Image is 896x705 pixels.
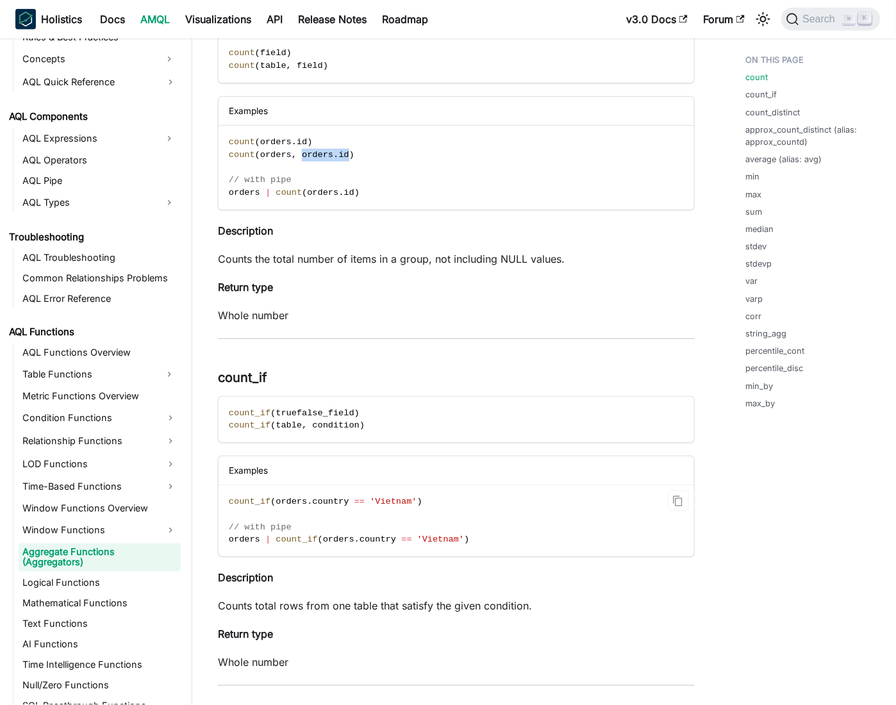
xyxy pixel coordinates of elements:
span: , [292,150,297,160]
p: Counts the total number of items in a group, not including NULL values. [218,251,695,267]
span: count [229,61,255,70]
a: Condition Functions [19,408,181,428]
span: == [401,535,411,544]
a: Common Relationships Problems [19,269,181,287]
a: string_agg [746,328,787,340]
span: condition [313,420,360,430]
strong: Description [218,571,273,584]
a: Metric Functions Overview [19,387,181,405]
span: ) [323,61,328,70]
span: orders [260,137,292,147]
span: count_if [229,408,270,418]
span: . [307,497,312,506]
span: table [260,61,286,70]
a: AQL Quick Reference [19,72,181,92]
span: . [333,150,338,160]
span: id [338,150,349,160]
span: orders [229,535,260,544]
span: Search [799,13,843,25]
span: ) [354,188,360,197]
a: HolisticsHolistics [15,9,82,29]
div: Examples [219,456,694,485]
a: AQL Error Reference [19,290,181,308]
a: stdevp [746,258,772,270]
span: country [360,535,396,544]
a: AQL Functions Overview [19,344,181,361]
a: v3.0 Docs [618,9,695,29]
span: count [229,48,255,58]
span: . [292,137,297,147]
span: ( [255,61,260,70]
span: ) [417,497,422,506]
button: Expand sidebar category 'AQL Expressions' [158,128,181,149]
button: Expand sidebar category 'Table Functions' [158,364,181,385]
span: table [276,420,302,430]
a: AMQL [133,9,178,29]
a: percentile_cont [746,345,805,357]
kbd: K [859,13,872,24]
span: | [265,188,270,197]
span: ( [270,408,276,418]
span: 'Vietnam' [370,497,417,506]
a: Mathematical Functions [19,595,181,613]
span: // with pipe [229,175,292,185]
a: Null/Zero Functions [19,677,181,695]
span: ) [349,150,354,160]
a: var [746,275,758,287]
button: Copy code to clipboard [668,490,689,511]
span: count [276,188,302,197]
span: count_if [276,535,317,544]
span: , [286,61,292,70]
span: 'Vietnam' [417,535,464,544]
a: percentile_disc [746,362,804,374]
a: max_by [746,397,776,410]
a: Time-Based Functions [19,477,181,497]
strong: Return type [218,627,273,640]
span: orders [302,150,333,160]
span: orders [276,497,307,506]
a: Window Functions Overview [19,500,181,518]
span: == [354,497,365,506]
span: ) [464,535,469,544]
span: count_if [229,420,270,430]
span: count_if [229,497,270,506]
p: Whole number [218,654,695,670]
span: ( [255,137,260,147]
a: sum [746,206,763,218]
a: AQL Types [19,192,158,213]
a: AQL Components [5,108,181,126]
span: ( [270,420,276,430]
span: ( [255,48,260,58]
a: AQL Troubleshooting [19,249,181,267]
a: Docs [92,9,133,29]
a: median [746,223,774,235]
a: AQL Operators [19,151,181,169]
a: Window Functions [19,520,181,541]
a: Text Functions [19,615,181,633]
a: count_distinct [746,106,801,119]
span: orders [229,188,260,197]
a: stdev [746,240,767,253]
span: orders [260,150,292,160]
a: Troubleshooting [5,228,181,246]
span: field [297,61,323,70]
h3: count_if [218,370,695,386]
span: . [354,535,360,544]
a: corr [746,310,762,322]
span: | [265,535,270,544]
a: Forum [695,9,752,29]
kbd: ⌘ [843,13,856,25]
button: Switch between dark and light mode (currently light mode) [753,9,774,29]
button: Search (Command+K) [781,8,881,31]
span: ( [318,535,323,544]
a: AQL Expressions [19,128,158,149]
b: Holistics [41,12,82,27]
a: min [746,170,760,183]
a: AQL Functions [5,323,181,341]
a: Visualizations [178,9,259,29]
a: LOD Functions [19,454,181,474]
span: orders [323,535,354,544]
strong: Description [218,224,273,237]
span: ) [286,48,292,58]
p: Counts total rows from one table that satisfy the given condition. [218,598,695,613]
